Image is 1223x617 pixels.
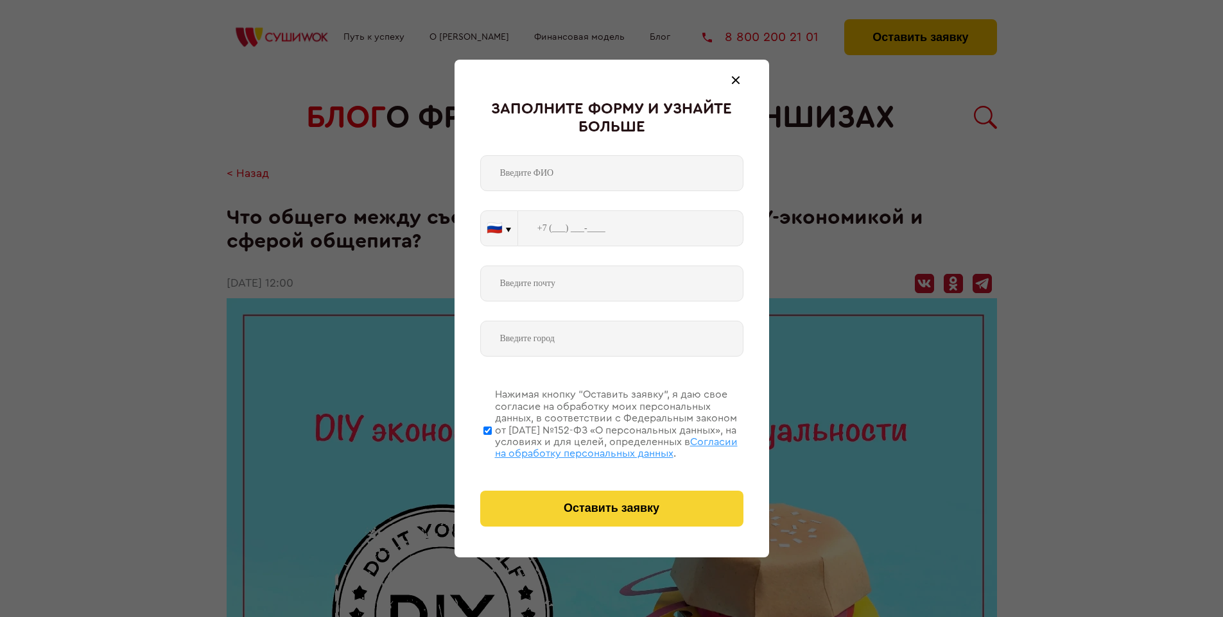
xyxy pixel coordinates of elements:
button: 🇷🇺 [481,211,517,246]
button: Оставить заявку [480,491,743,527]
div: Нажимая кнопку “Оставить заявку”, я даю свое согласие на обработку моих персональных данных, в со... [495,389,743,459]
input: Введите город [480,321,743,357]
input: Введите почту [480,266,743,301]
span: Согласии на обработку персональных данных [495,437,738,459]
input: +7 (___) ___-____ [518,210,743,246]
input: Введите ФИО [480,155,743,191]
div: Заполните форму и узнайте больше [480,101,743,136]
